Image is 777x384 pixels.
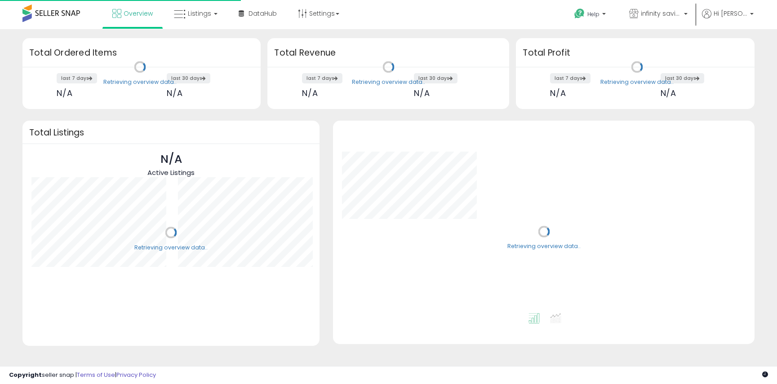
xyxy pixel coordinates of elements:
[714,9,747,18] span: Hi [PERSON_NAME]
[134,244,208,252] div: Retrieving overview data..
[600,78,674,86] div: Retrieving overview data..
[77,371,115,379] a: Terms of Use
[116,371,156,379] a: Privacy Policy
[124,9,153,18] span: Overview
[702,9,754,29] a: Hi [PERSON_NAME]
[352,78,425,86] div: Retrieving overview data..
[574,8,585,19] i: Get Help
[567,1,615,29] a: Help
[188,9,211,18] span: Listings
[249,9,277,18] span: DataHub
[587,10,599,18] span: Help
[103,78,177,86] div: Retrieving overview data..
[641,9,681,18] span: infinity savings
[9,371,156,380] div: seller snap | |
[507,243,581,251] div: Retrieving overview data..
[9,371,42,379] strong: Copyright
